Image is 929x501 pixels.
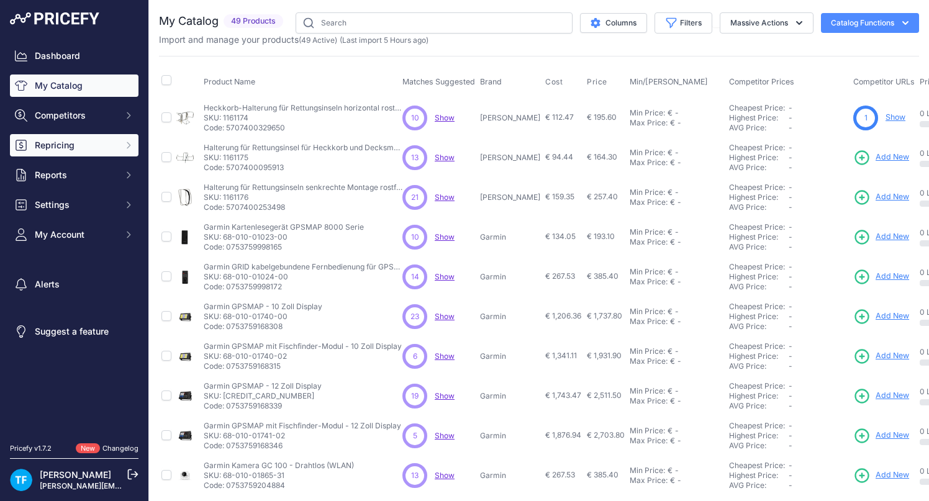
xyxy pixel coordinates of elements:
[10,104,138,127] button: Competitors
[673,148,679,158] div: -
[789,441,792,450] span: -
[729,77,794,86] span: Competitor Prices
[673,108,679,118] div: -
[204,381,322,391] p: Garmin GPSMAP - 12 Zoll Display
[435,471,455,480] span: Show
[10,164,138,186] button: Reports
[720,12,813,34] button: Massive Actions
[729,192,789,202] div: Highest Price:
[789,143,792,152] span: -
[435,192,455,202] span: Show
[729,103,785,112] a: Cheapest Price:
[480,232,540,242] p: Garmin
[630,426,665,436] div: Min Price:
[480,113,540,123] p: [PERSON_NAME]
[729,351,789,361] div: Highest Price:
[853,228,909,246] a: Add New
[76,443,100,454] span: New
[630,108,665,118] div: Min Price:
[435,113,455,122] a: Show
[587,470,619,479] span: € 385.40
[630,158,668,168] div: Max Price:
[853,308,909,325] a: Add New
[789,461,792,470] span: -
[587,152,617,161] span: € 164.30
[545,77,563,87] span: Cost
[410,311,419,322] span: 23
[204,461,354,471] p: Garmin Kamera GC 100 - Drahtlos (WLAN)
[35,169,116,181] span: Reports
[853,348,909,365] a: Add New
[299,35,337,45] span: ( )
[789,123,792,132] span: -
[204,361,402,371] p: Code: 0753759168315
[35,228,116,241] span: My Account
[789,202,792,212] span: -
[204,77,255,86] span: Product Name
[675,158,681,168] div: -
[10,194,138,216] button: Settings
[670,356,675,366] div: €
[10,45,138,67] a: Dashboard
[853,387,909,405] a: Add New
[876,191,909,203] span: Add New
[630,227,665,237] div: Min Price:
[729,113,789,123] div: Highest Price:
[580,13,647,33] button: Columns
[729,163,789,173] div: AVG Price:
[789,431,792,440] span: -
[853,189,909,206] a: Add New
[402,77,475,86] span: Matches Suggested
[630,277,668,287] div: Max Price:
[668,346,673,356] div: €
[204,153,402,163] p: SKU: 1161175
[435,153,455,162] a: Show
[587,77,607,87] span: Price
[729,401,789,411] div: AVG Price:
[435,351,455,361] span: Show
[204,441,401,451] p: Code: 0753759168346
[435,232,455,241] span: Show
[35,199,116,211] span: Settings
[10,74,138,97] a: My Catalog
[670,476,675,485] div: €
[587,112,617,122] span: € 195.60
[789,391,792,400] span: -
[204,401,322,411] p: Code: 0753759168339
[864,112,868,124] span: 1
[35,109,116,122] span: Competitors
[545,77,565,87] button: Cost
[10,134,138,156] button: Repricing
[729,262,785,271] a: Cheapest Price:
[102,444,138,453] a: Changelog
[729,361,789,371] div: AVG Price:
[789,232,792,241] span: -
[435,272,455,281] a: Show
[204,242,364,252] p: Code: 0753759998165
[789,153,792,162] span: -
[204,272,402,282] p: SKU: 68-010-01024-00
[435,391,455,400] a: Show
[630,237,668,247] div: Max Price:
[435,312,455,321] a: Show
[673,426,679,436] div: -
[411,112,419,124] span: 10
[729,322,789,332] div: AVG Price:
[673,466,679,476] div: -
[675,237,681,247] div: -
[876,310,909,322] span: Add New
[630,187,665,197] div: Min Price:
[789,421,792,430] span: -
[670,237,675,247] div: €
[853,77,915,86] span: Competitor URLs
[411,232,419,243] span: 10
[675,436,681,446] div: -
[545,232,576,241] span: € 134.05
[675,356,681,366] div: -
[789,262,792,271] span: -
[853,268,909,286] a: Add New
